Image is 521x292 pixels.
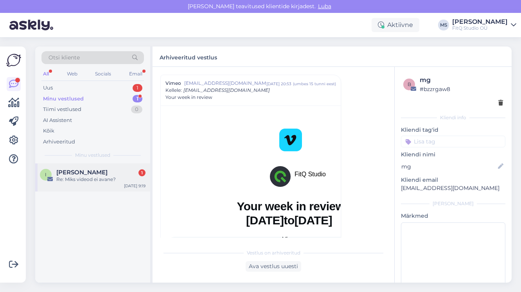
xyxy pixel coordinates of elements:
[43,138,75,146] div: Arhiveeritud
[133,84,142,92] div: 1
[420,85,503,93] div: # bzzrgaw8
[124,183,146,189] div: [DATE] 9:19
[160,51,217,62] label: Arhiveeritud vestlus
[165,94,212,101] span: Your week in review
[401,200,505,207] div: [PERSON_NAME]
[401,114,505,121] div: Kliendi info
[49,54,80,62] span: Otsi kliente
[401,162,496,171] input: Lisa nimi
[43,127,54,135] div: Kõik
[6,53,21,68] img: Askly Logo
[165,237,416,250] td: Views
[237,200,344,227] span: Your week in review to
[452,19,516,31] a: [PERSON_NAME]FitQ Studio OÜ
[165,87,182,93] span: Kellele :
[41,69,50,79] div: All
[43,116,72,124] div: AI Assistent
[408,81,411,87] span: b
[43,106,81,113] div: Tiimi vestlused
[131,106,142,113] div: 0
[372,18,419,32] div: Aktiivne
[295,214,332,227] strong: [DATE]
[293,81,336,87] div: ( umbes 15 tunni eest )
[43,84,53,92] div: Uus
[401,136,505,147] input: Lisa tag
[65,69,79,79] div: Web
[43,95,84,103] div: Minu vestlused
[138,169,146,176] div: 1
[452,19,508,25] div: [PERSON_NAME]
[45,172,47,177] span: I
[56,176,146,183] div: Re: Miks videod ei avane?
[128,69,144,79] div: Email
[420,75,503,85] div: mg
[295,170,329,178] p: FitQ Studio
[247,249,300,256] span: Vestlus on arhiveeritud
[165,80,181,87] span: Vimeo
[246,261,301,272] div: Ava vestlus uuesti
[246,214,284,227] strong: [DATE]
[133,95,142,103] div: 1
[401,126,505,134] p: Kliendi tag'id
[184,80,266,87] span: [EMAIL_ADDRESS][DOMAIN_NAME]
[401,212,505,220] p: Märkmed
[401,184,505,192] p: [EMAIL_ADDRESS][DOMAIN_NAME]
[401,176,505,184] p: Kliendi email
[93,69,113,79] div: Socials
[75,152,110,159] span: Minu vestlused
[266,81,291,87] div: [DATE] 20:53
[438,20,449,30] div: MS
[316,3,334,10] span: Luba
[452,25,508,31] div: FitQ Studio OÜ
[183,87,270,93] span: [EMAIL_ADDRESS][DOMAIN_NAME]
[56,169,108,176] span: Imbi Pärtelpoeg
[401,150,505,159] p: Kliendi nimi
